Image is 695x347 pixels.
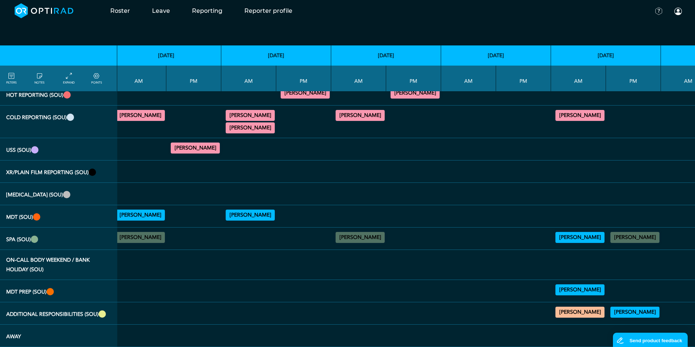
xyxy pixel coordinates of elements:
[111,45,221,66] th: [DATE]
[496,66,551,91] th: PM
[611,308,658,317] summary: [PERSON_NAME]
[441,45,551,66] th: [DATE]
[226,210,275,221] div: Neurology 08:30 - 09:30
[391,88,440,99] div: MRI Trauma & Urgent/CT Trauma & Urgent 13:00 - 17:00
[551,45,661,66] th: [DATE]
[331,45,441,66] th: [DATE]
[610,232,659,243] div: No specified Site 13:00 - 17:00
[555,110,605,121] div: MRI Neuro/General MRI 09:00 - 10:00
[610,307,659,318] div: Educational Supervisor Neuro 12:00 - 13:00
[281,88,330,99] div: MRI Trauma & Urgent/CT Trauma & Urgent 13:00 - 17:00
[116,232,165,243] div: No specified Site 07:30 - 09:30
[611,233,658,242] summary: [PERSON_NAME]
[91,72,102,85] a: collapse/expand expected points
[337,233,384,242] summary: [PERSON_NAME]
[34,72,44,85] a: show/hide notes
[557,285,603,294] summary: [PERSON_NAME]
[226,122,275,133] div: General CT 11:00 - 13:00
[336,232,385,243] div: No specified Site 08:00 - 09:00
[336,110,385,121] div: MRI Neuro/MRI MSK 09:00 - 13:00
[555,232,605,243] div: Clinical Supervision Neuro 08:30 - 09:00
[386,66,441,91] th: PM
[557,308,603,317] summary: [PERSON_NAME]
[172,144,219,152] summary: [PERSON_NAME]
[337,111,384,120] summary: [PERSON_NAME]
[331,66,386,91] th: AM
[63,72,75,85] a: collapse/expand entries
[15,3,74,18] img: brand-opti-rad-logos-blue-and-white-d2f68631ba2948856bd03f2d395fb146ddc8fb01b4b6e9315ea85fa773367...
[116,110,165,121] div: MRI Neuro 11:30 - 14:00
[441,66,496,91] th: AM
[6,72,16,85] a: FILTERS
[171,143,220,154] div: General US 14:00 - 17:00
[221,66,276,91] th: AM
[276,66,331,91] th: PM
[227,211,274,219] summary: [PERSON_NAME]
[166,66,221,91] th: PM
[555,284,605,295] div: Neuro-oncology MDT 11:00 - 12:00
[282,89,329,97] summary: [PERSON_NAME]
[392,89,439,97] summary: [PERSON_NAME]
[557,233,603,242] summary: [PERSON_NAME]
[227,123,274,132] summary: [PERSON_NAME]
[606,66,661,91] th: PM
[551,66,606,91] th: AM
[557,111,603,120] summary: [PERSON_NAME]
[555,307,605,318] div: Named CLinical Supervisor 10:00 - 11:00
[221,45,331,66] th: [DATE]
[117,111,164,120] summary: [PERSON_NAME]
[111,66,166,91] th: AM
[117,233,164,242] summary: [PERSON_NAME]
[226,110,275,121] div: General MRI 09:30 - 11:00
[227,111,274,120] summary: [PERSON_NAME]
[116,210,165,221] div: Neuro-oncology MDT 09:30 - 11:30
[117,211,164,219] summary: [PERSON_NAME]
